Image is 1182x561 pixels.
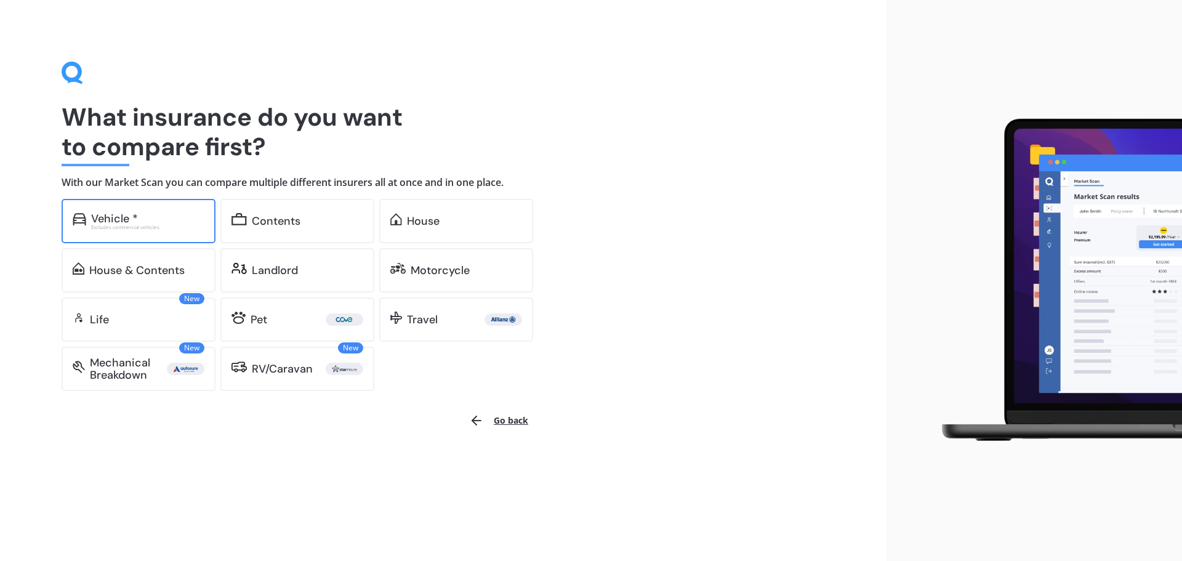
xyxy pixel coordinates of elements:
[390,262,406,275] img: motorbike.c49f395e5a6966510904.svg
[407,313,438,326] div: Travel
[338,342,363,353] span: New
[411,264,470,276] div: Motorcycle
[328,313,361,326] img: Cove.webp
[252,215,300,227] div: Contents
[390,312,402,324] img: travel.bdda8d6aa9c3f12c5fe2.svg
[91,212,138,225] div: Vehicle *
[90,313,109,326] div: Life
[231,312,246,324] img: pet.71f96884985775575a0d.svg
[390,213,402,225] img: home.91c183c226a05b4dc763.svg
[73,213,86,225] img: car.f15378c7a67c060ca3f3.svg
[924,111,1182,450] img: laptop.webp
[73,361,85,373] img: mbi.6615ef239df2212c2848.svg
[220,297,374,342] a: Pet
[62,176,825,189] h4: With our Market Scan you can compare multiple different insurers all at once and in one place.
[179,293,204,304] span: New
[252,264,298,276] div: Landlord
[231,262,247,275] img: landlord.470ea2398dcb263567d0.svg
[231,213,247,225] img: content.01f40a52572271636b6f.svg
[462,406,536,435] button: Go back
[169,363,202,375] img: Autosure.webp
[231,361,247,373] img: rv.0245371a01b30db230af.svg
[252,363,313,375] div: RV/Caravan
[89,264,185,276] div: House & Contents
[487,313,520,326] img: Allianz.webp
[407,215,440,227] div: House
[62,102,825,161] h1: What insurance do you want to compare first?
[91,225,204,230] div: Excludes commercial vehicles
[73,312,85,324] img: life.f720d6a2d7cdcd3ad642.svg
[73,262,84,275] img: home-and-contents.b802091223b8502ef2dd.svg
[179,342,204,353] span: New
[90,357,167,381] div: Mechanical Breakdown
[251,313,267,326] div: Pet
[328,363,361,375] img: Star.webp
